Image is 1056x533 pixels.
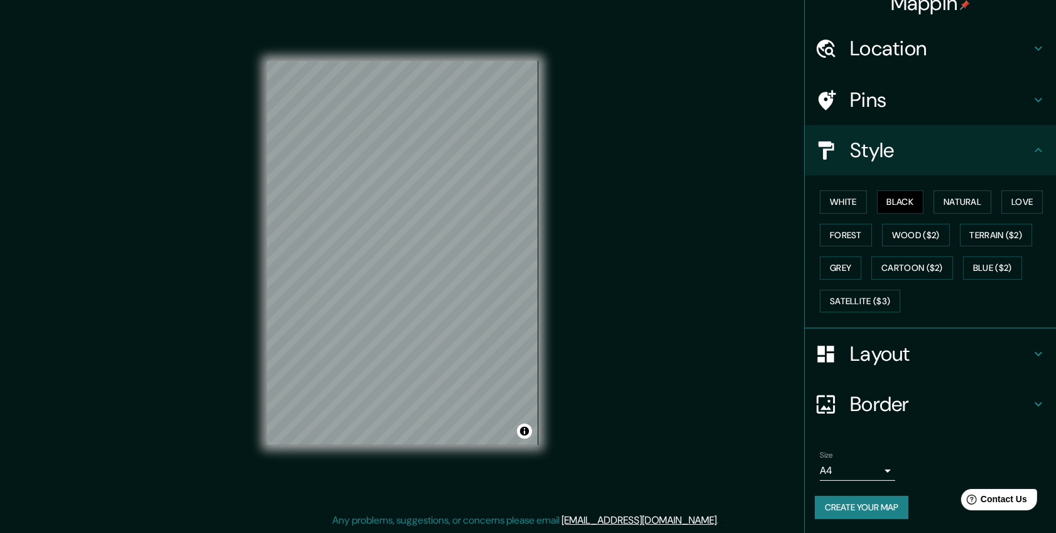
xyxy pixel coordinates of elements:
[719,513,721,528] div: .
[1001,190,1043,214] button: Love
[850,392,1031,417] h4: Border
[721,513,724,528] div: .
[944,484,1042,519] iframe: Help widget launcher
[934,190,991,214] button: Natural
[820,290,900,313] button: Satellite ($3)
[850,36,1031,61] h4: Location
[820,450,833,461] label: Size
[882,224,950,247] button: Wood ($2)
[877,190,924,214] button: Black
[805,379,1056,429] div: Border
[820,461,895,481] div: A4
[815,496,908,519] button: Create your map
[850,138,1031,163] h4: Style
[517,424,532,439] button: Toggle attribution
[820,190,867,214] button: White
[963,256,1022,280] button: Blue ($2)
[850,341,1031,366] h4: Layout
[562,514,717,527] a: [EMAIL_ADDRESS][DOMAIN_NAME]
[805,329,1056,379] div: Layout
[820,224,872,247] button: Forest
[805,75,1056,125] div: Pins
[960,224,1033,247] button: Terrain ($2)
[820,256,861,280] button: Grey
[267,61,538,445] canvas: Map
[805,125,1056,175] div: Style
[333,513,719,528] p: Any problems, suggestions, or concerns please email .
[871,256,953,280] button: Cartoon ($2)
[805,23,1056,74] div: Location
[850,87,1031,113] h4: Pins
